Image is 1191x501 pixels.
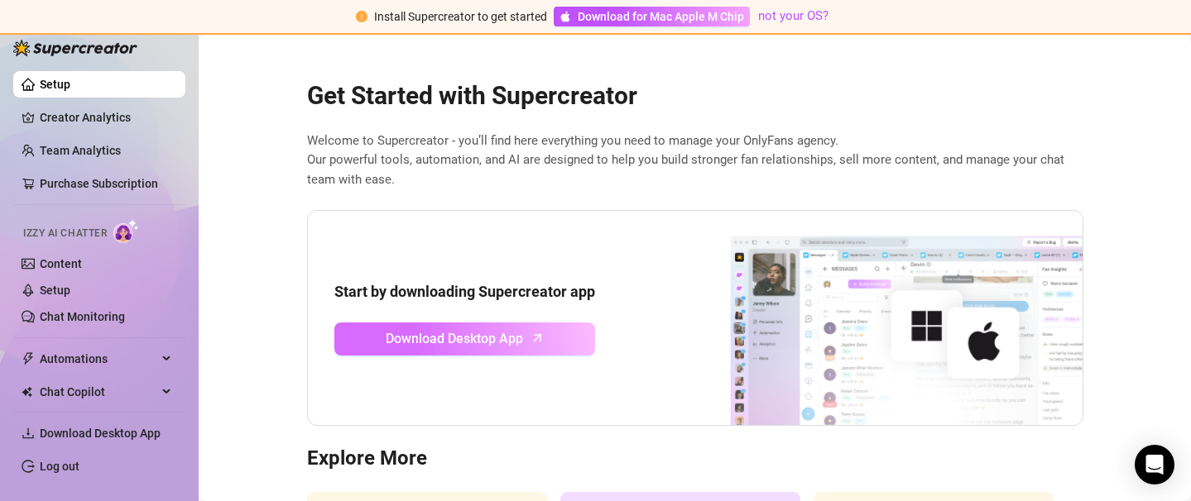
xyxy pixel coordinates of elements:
img: logo-BBDzfeDw.svg [13,40,137,56]
h3: Explore More [307,446,1083,472]
span: thunderbolt [22,352,35,365]
span: exclamation-circle [356,11,367,22]
span: Download Desktop App [386,328,523,349]
a: Team Analytics [40,144,121,157]
span: Welcome to Supercreator - you’ll find here everything you need to manage your OnlyFans agency. Ou... [307,131,1083,190]
a: Purchase Subscription [40,170,172,197]
span: Download for Mac Apple M Chip [578,7,744,26]
strong: Start by downloading Supercreator app [334,283,595,300]
a: Download for Mac Apple M Chip [554,7,750,26]
a: not your OS? [758,8,828,23]
a: Content [40,257,82,270]
a: Chat Monitoring [40,310,125,323]
span: Download Desktop App [40,427,161,440]
div: Open Intercom Messenger [1135,445,1174,484]
span: apple [559,11,571,22]
a: Creator Analytics [40,104,172,131]
span: Izzy AI Chatter [23,226,107,241]
span: Install Supercreator to get started [374,10,547,23]
img: Chat Copilot [22,386,32,398]
h2: Get Started with Supercreator [307,80,1083,112]
img: AI Chatter [113,219,139,243]
a: Download Desktop Apparrow-up [334,322,595,355]
a: Log out [40,460,79,473]
img: download app [669,211,1083,426]
span: download [22,427,35,440]
span: Automations [40,346,157,372]
a: Setup [40,284,70,297]
span: arrow-up [528,328,547,347]
a: Setup [40,78,70,91]
span: Chat Copilot [40,379,157,405]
